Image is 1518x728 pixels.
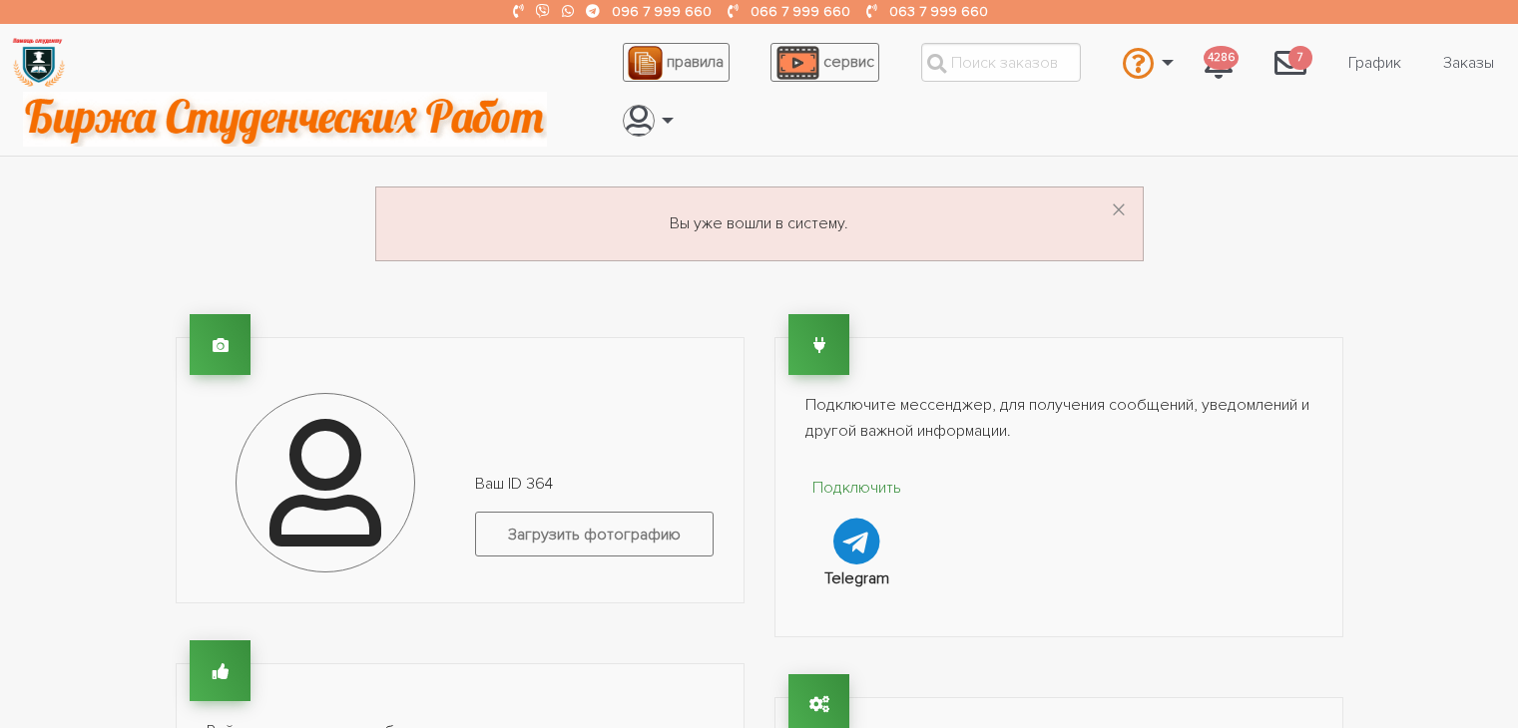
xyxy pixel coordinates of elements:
img: logo-135dea9cf721667cc4ddb0c1795e3ba8b7f362e3d0c04e2cc90b931989920324.png [11,35,66,90]
label: Загрузить фотографию [475,512,714,556]
a: 4286 [1189,36,1249,90]
a: Заказы [1427,44,1510,82]
div: Ваш ID 364 [460,472,729,572]
button: Dismiss alert [1111,195,1127,227]
a: 066 7 999 660 [751,3,850,20]
a: 7 [1259,36,1322,90]
a: Подключить [805,476,910,564]
p: Вы уже вошли в систему. [400,211,1119,237]
img: motto-2ce64da2796df845c65ce8f9480b9c9d679903764b3ca6da4b6de107518df0fe.gif [23,92,547,147]
a: График [1332,44,1417,82]
span: правила [667,52,724,72]
input: Поиск заказов [921,43,1081,82]
a: 063 7 999 660 [889,3,988,20]
span: 7 [1288,46,1312,71]
a: 096 7 999 660 [612,3,712,20]
span: 4286 [1204,46,1239,71]
img: agreement_icon-feca34a61ba7f3d1581b08bc946b2ec1ccb426f67415f344566775c155b7f62c.png [628,46,662,80]
p: Подключите мессенджер, для получения сообщений, уведомлений и другой важной информации. [805,393,1312,444]
strong: Telegram [824,568,889,588]
p: Подключить [805,476,910,502]
span: × [1111,191,1127,230]
span: сервис [823,52,874,72]
img: play_icon-49f7f135c9dc9a03216cfdbccbe1e3994649169d890fb554cedf0eac35a01ba8.png [776,46,818,80]
a: сервис [770,43,879,82]
a: правила [623,43,730,82]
